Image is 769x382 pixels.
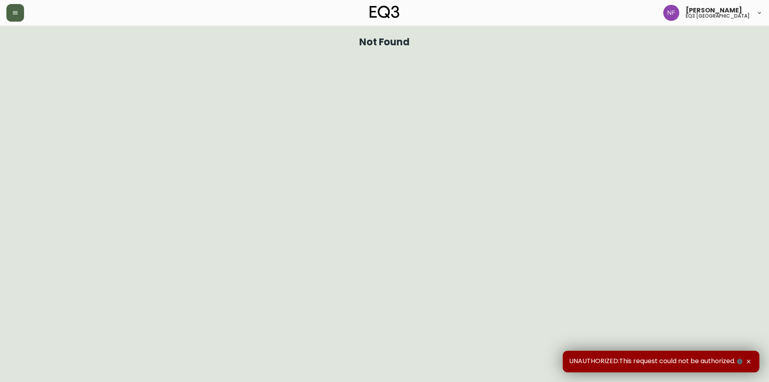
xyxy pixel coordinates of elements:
h5: eq3 [GEOGRAPHIC_DATA] [686,14,750,18]
span: UNAUTHORIZED:This request could not be authorized. [569,357,744,366]
img: 2185be282f521b9306f6429905cb08b1 [663,5,679,21]
img: logo [370,6,399,18]
span: [PERSON_NAME] [686,7,742,14]
h1: Not Found [359,38,410,46]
